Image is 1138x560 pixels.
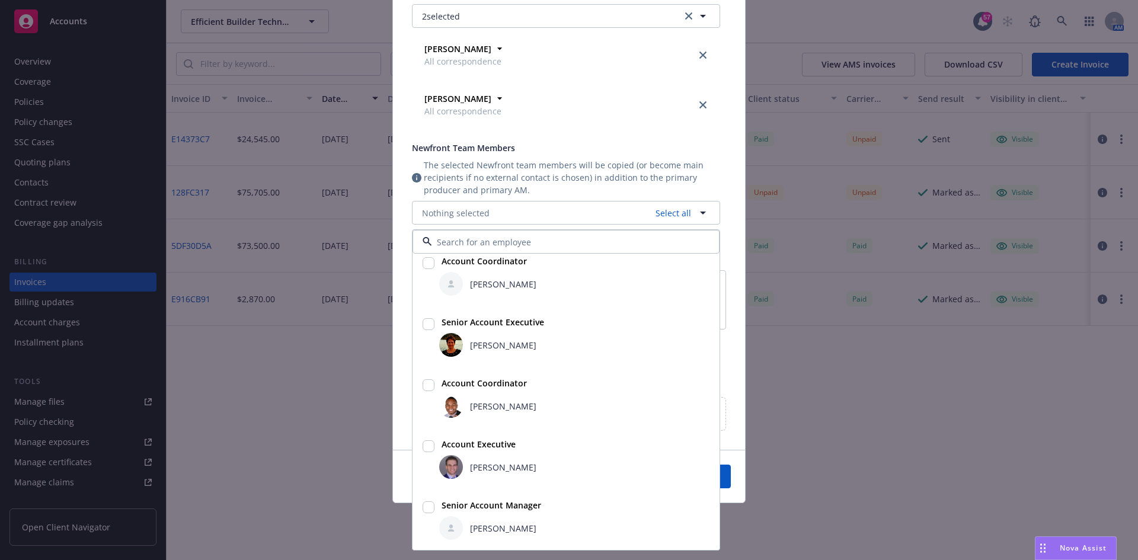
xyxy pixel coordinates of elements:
[651,207,691,219] a: Select all
[412,201,720,225] button: Nothing selectedSelect all
[1060,543,1107,553] span: Nova Assist
[470,278,536,290] span: [PERSON_NAME]
[422,207,490,219] span: Nothing selected
[439,394,463,418] img: employee photo
[424,55,501,68] span: All correspondence
[470,400,536,412] span: [PERSON_NAME]
[412,142,515,153] span: Newfront Team Members
[696,48,710,62] a: close
[442,439,516,450] strong: Account Executive
[442,255,527,267] strong: Account Coordinator
[424,43,491,55] strong: [PERSON_NAME]
[442,316,544,328] strong: Senior Account Executive
[1035,536,1117,560] button: Nova Assist
[412,4,720,28] button: 2selectedclear selection
[424,105,501,117] span: All correspondence
[682,9,696,23] a: clear selection
[439,455,463,479] img: employee photo
[442,377,527,389] strong: Account Coordinator
[424,159,720,196] span: The selected Newfront team members will be copied (or become main recipients if no external conta...
[696,98,710,112] a: close
[442,500,541,511] strong: Senior Account Manager
[470,339,536,351] span: [PERSON_NAME]
[470,522,536,535] span: [PERSON_NAME]
[422,10,460,23] span: 2 selected
[1035,537,1050,559] div: Drag to move
[424,93,491,104] strong: [PERSON_NAME]
[470,461,536,473] span: [PERSON_NAME]
[432,236,695,248] input: Search for an employee
[439,333,463,357] img: employee photo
